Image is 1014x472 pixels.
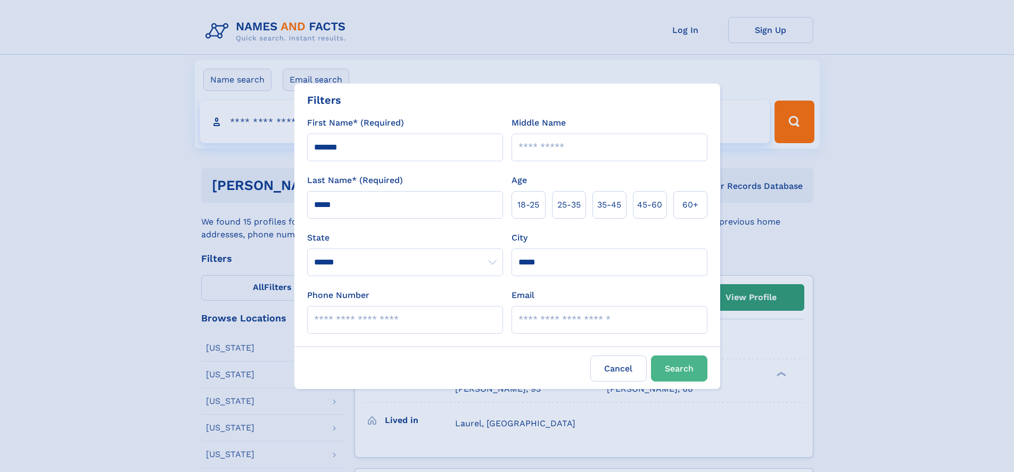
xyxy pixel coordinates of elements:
label: Age [512,174,527,187]
label: First Name* (Required) [307,117,404,129]
label: Email [512,289,534,302]
span: 60+ [682,198,698,211]
span: 25‑35 [557,198,581,211]
button: Search [651,355,707,382]
span: 45‑60 [637,198,662,211]
label: Phone Number [307,289,369,302]
label: City [512,231,527,244]
span: 18‑25 [517,198,539,211]
label: Cancel [590,355,647,382]
div: Filters [307,92,341,108]
label: Middle Name [512,117,566,129]
label: Last Name* (Required) [307,174,403,187]
span: 35‑45 [597,198,621,211]
label: State [307,231,503,244]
